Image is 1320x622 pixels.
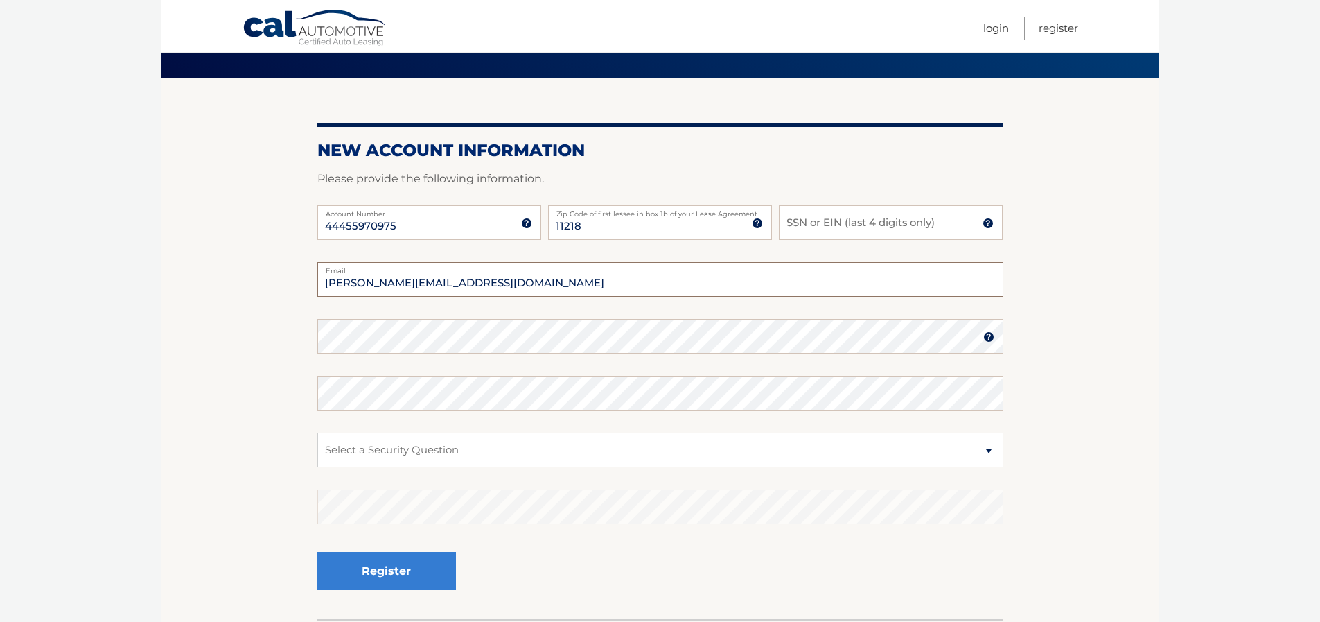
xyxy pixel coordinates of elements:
[779,205,1003,240] input: SSN or EIN (last 4 digits only)
[317,140,1003,161] h2: New Account Information
[317,205,541,216] label: Account Number
[1039,17,1078,40] a: Register
[317,262,1003,273] label: Email
[317,169,1003,189] p: Please provide the following information.
[317,552,456,590] button: Register
[983,17,1009,40] a: Login
[317,205,541,240] input: Account Number
[752,218,763,229] img: tooltip.svg
[243,9,388,49] a: Cal Automotive
[983,218,994,229] img: tooltip.svg
[521,218,532,229] img: tooltip.svg
[548,205,772,240] input: Zip Code
[548,205,772,216] label: Zip Code of first lessee in box 1b of your Lease Agreement
[983,331,994,343] img: tooltip.svg
[317,262,1003,297] input: Email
